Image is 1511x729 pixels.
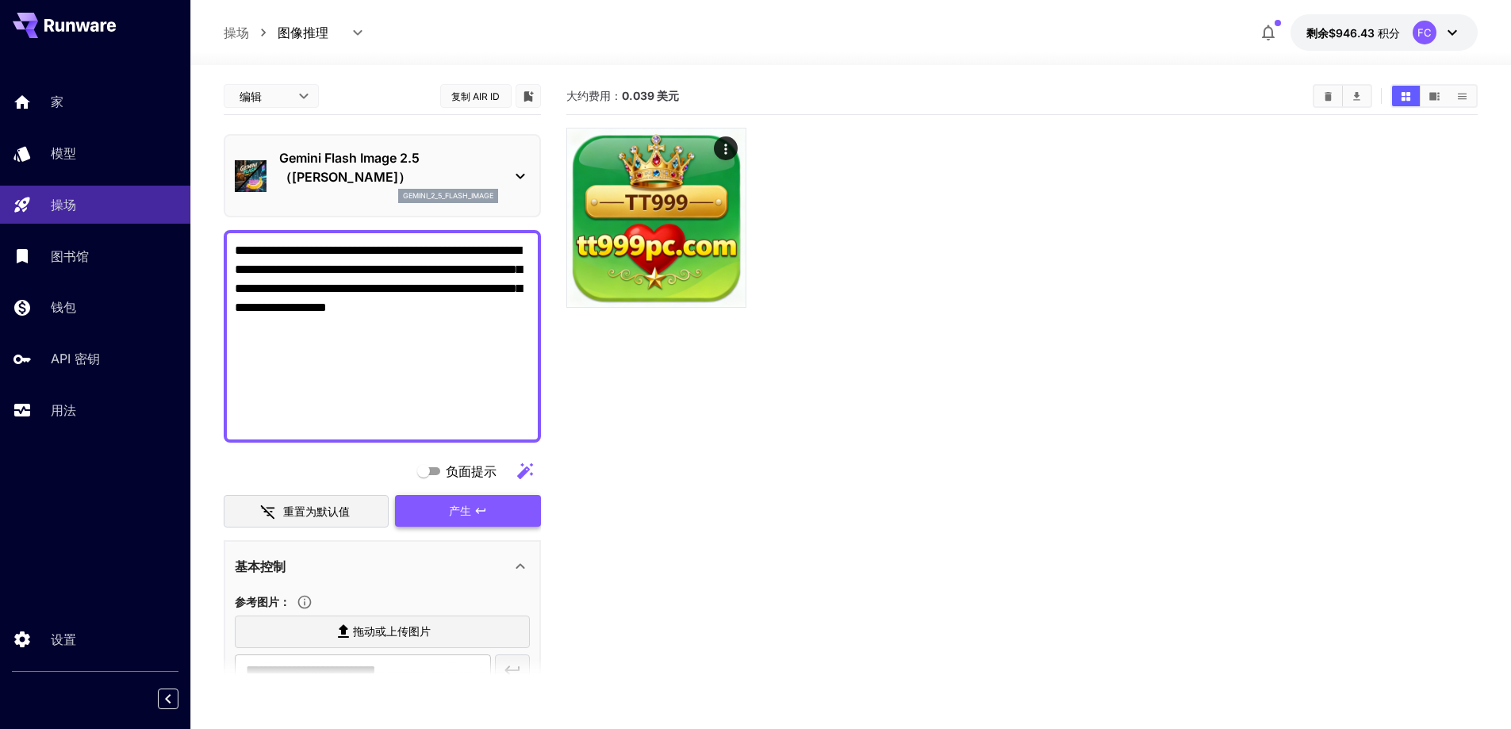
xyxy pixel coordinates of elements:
div: 行动 [714,136,738,160]
label: 拖动或上传图片 [235,616,530,648]
button: 下载全部 [1343,86,1371,106]
a: 操场 [224,23,249,42]
font: API 密钥 [51,351,100,366]
font: ： [279,595,290,608]
button: 在视频视图中显示媒体 [1421,86,1448,106]
font: 基本控制 [235,558,286,574]
font: 0.039 美元 [622,89,679,102]
font: 剩余$946.43 [1306,26,1375,40]
font: 编辑 [240,90,262,103]
font: 参考图片 [235,595,279,608]
font: 用法 [51,402,76,418]
font: 拖动或上传图片 [353,624,431,638]
div: 基本控制 [235,547,530,585]
font: 图像推理 [278,25,328,40]
font: FC [1417,26,1432,39]
div: 折叠侧边栏 [170,685,190,713]
font: 重置为默认值 [283,505,350,518]
font: 设置 [51,631,76,647]
font: 积分 [1378,26,1400,40]
button: 上传参考图像以指导最终结果。图像到图像或图像修复需要此参考图像。支持格式：JPEG、PNG 或 WebP。 [290,594,319,610]
font: gemini_2_5_flash_image [403,191,493,200]
font: 复制 AIR ID [451,90,500,102]
button: 复制 AIR ID [440,84,512,108]
button: 重置为默认值 [224,495,389,528]
button: 折叠侧边栏 [158,689,178,709]
div: 在网格视图中显示媒体在视频视图中显示媒体以列表视图显示媒体 [1390,84,1478,108]
font: 产生 [449,504,471,517]
font: 操场 [51,197,76,213]
button: 在网格视图中显示媒体 [1392,86,1420,106]
button: 以列表视图显示媒体 [1448,86,1476,106]
div: Gemini Flash Image 2.5（[PERSON_NAME]）gemini_2_5_flash_image [235,142,530,209]
font: 图书馆 [51,248,89,264]
font: 大约费用： [566,89,622,102]
font: 负面提示 [446,463,497,479]
button: 产生 [395,495,541,528]
font: Gemini Flash Image 2.5（[PERSON_NAME]） [279,150,420,185]
font: 模型 [51,145,76,161]
font: 操场 [224,25,249,40]
div: 清除全部下载全部 [1313,84,1372,108]
div: 946.4344美元 [1306,25,1400,41]
button: 清除全部 [1314,86,1342,106]
nav: 面包屑 [224,23,278,42]
button: 946.4344美元FC [1290,14,1478,51]
font: 钱包 [51,299,76,315]
font: 家 [51,94,63,109]
img: 9k= [567,129,746,307]
button: 添加到库 [521,86,535,106]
